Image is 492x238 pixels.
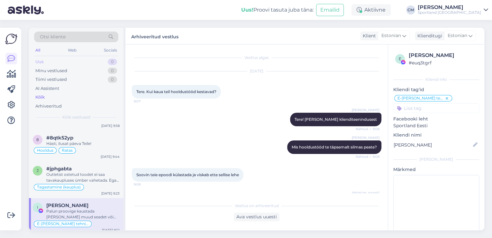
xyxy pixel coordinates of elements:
div: All [34,46,41,54]
div: Vestlus algas [132,55,381,61]
a: [PERSON_NAME]Sportland [GEOGRAPHIC_DATA] [418,5,488,15]
div: Hästi, ilusat päeva Teile! [46,141,120,147]
span: Tagastamine (kauplus) [37,185,81,189]
div: [DATE] 9:44 [101,154,120,159]
div: 0 [108,76,117,83]
div: [PERSON_NAME] [418,5,481,10]
div: Kliendi info [393,77,479,82]
p: Kliendi nimi [393,132,479,138]
div: Sportland [GEOGRAPHIC_DATA] [418,10,481,15]
div: Palun proovige kaustada [PERSON_NAME] muud seadet või teist veebibrauserit. [46,208,120,220]
img: Askly Logo [5,33,17,45]
div: Klient [360,33,376,39]
span: Ratas [62,148,73,152]
span: 9:07 [134,99,158,104]
div: Ava vestlus uuesti [234,213,279,221]
div: [DATE] 9:58 [101,123,120,128]
span: Vestlus on arhiveeritud [235,203,279,209]
button: Emailid [316,4,344,16]
div: Klienditugi [415,33,442,39]
b: Uus! [241,7,253,13]
span: I [37,205,38,210]
div: Uus [35,59,43,65]
div: Tiimi vestlused [35,76,67,83]
div: CM [406,5,415,14]
span: Kõik vestlused [62,114,90,120]
div: # euq3tgrf [409,59,477,66]
span: Otsi kliente [40,33,66,40]
div: 0 [108,68,117,74]
span: Nähtud ✓ 9:08 [355,154,379,159]
p: Sportland Eesti [393,122,479,129]
div: [PERSON_NAME] [393,157,479,162]
span: #jphgabta [46,166,72,172]
div: [DATE] 9:23 [101,191,120,196]
div: [DATE] 9:12 [102,228,120,233]
div: Arhiveeritud [35,103,62,109]
label: Arhiveeritud vestlus [131,32,178,40]
span: e [399,56,401,61]
div: [DATE] [132,68,381,74]
div: Proovi tasuta juba täna: [241,6,314,14]
span: E-[PERSON_NAME] tehniline info [37,222,88,226]
p: Märkmed [393,166,479,173]
div: Outletist ostetud toodet ei saa tavakaupluses ümber vahetada. Ega ka vastupidi. Kui soovite outle... [46,172,120,183]
span: Estonian [381,32,401,39]
span: Mis hooldustööd te täpsemalt silmas peate? [292,145,377,149]
span: 8 [36,137,39,142]
span: Tere! [PERSON_NAME] klienditeenindusest [295,117,377,122]
div: Minu vestlused [35,68,67,74]
span: [PERSON_NAME] [352,135,379,140]
p: Kliendi tag'id [393,86,479,93]
span: [PERSON_NAME] [352,108,379,112]
span: Ingrid Tromp [46,203,88,208]
div: Aktiivne [351,4,391,16]
div: Kõik [35,94,45,100]
span: Hooldus [37,148,53,152]
input: Lisa nimi [394,141,472,148]
div: AI Assistent [35,85,59,92]
div: [PERSON_NAME] [409,52,477,59]
span: Soovin teie epoodi külastada ja viskab ette sellise lehe [136,172,239,177]
p: Facebooki leht [393,116,479,122]
input: Lisa tag [393,103,479,113]
span: 9:08 [134,182,158,187]
div: 0 [108,59,117,65]
span: Nähtud ✓ 9:08 [355,127,379,131]
span: j [37,168,39,173]
span: Tere. Kui kaua teil hooldustööd kestavad? [136,89,216,94]
span: E-[PERSON_NAME] tehniline info [397,96,445,100]
span: [PERSON_NAME] [352,191,379,195]
div: Web [67,46,78,54]
span: #8qtk52yp [46,135,73,141]
span: Estonian [448,32,467,39]
div: Socials [103,46,118,54]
